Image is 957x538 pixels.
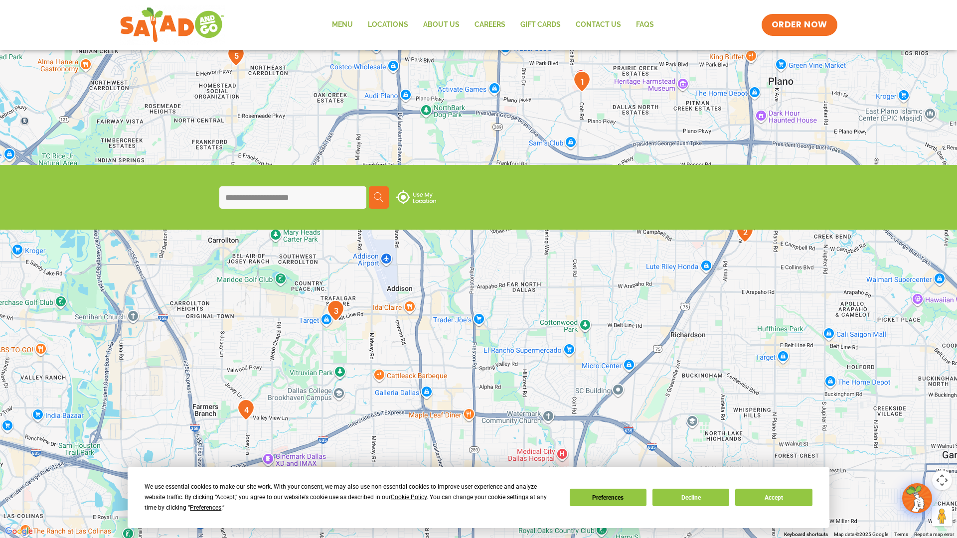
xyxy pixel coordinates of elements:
button: Decline [652,489,729,506]
button: Accept [735,489,812,506]
a: Careers [467,13,513,36]
button: Preferences [570,489,646,506]
a: About Us [416,13,467,36]
div: Cookie Consent Prompt [128,467,829,528]
img: search.svg [374,192,384,202]
img: use-location.svg [396,190,436,204]
span: Preferences [190,504,221,511]
div: We use essential cookies to make our site work. With your consent, we may also use non-essential ... [145,482,557,513]
nav: Menu [324,13,661,36]
button: Keyboard shortcuts [784,531,828,538]
a: FAQs [629,13,661,36]
a: Contact Us [568,13,629,36]
span: ORDER NOW [772,19,827,31]
img: wpChatIcon [903,484,931,512]
a: GIFT CARDS [513,13,568,36]
img: new-SAG-logo-768×292 [120,5,225,45]
a: Menu [324,13,360,36]
span: Cookie Policy [391,494,427,501]
a: ORDER NOW [762,14,837,36]
a: Locations [360,13,416,36]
